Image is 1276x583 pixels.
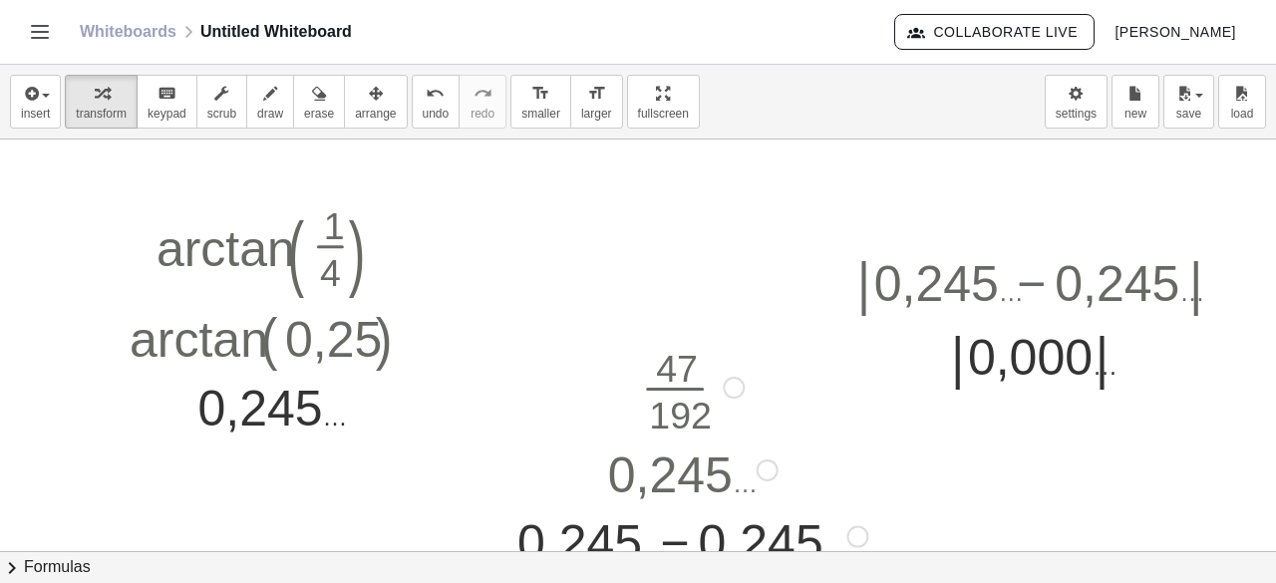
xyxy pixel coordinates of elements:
span: draw [257,107,283,121]
i: redo [474,82,492,106]
button: Toggle navigation [24,16,56,48]
button: keyboardkeypad [137,75,197,129]
span: [PERSON_NAME] [1115,24,1236,40]
i: format_size [587,82,606,106]
i: format_size [531,82,550,106]
button: format_sizelarger [570,75,623,129]
button: transform [65,75,138,129]
span: scrub [207,107,236,121]
button: arrange [344,75,407,129]
span: Collaborate Live [911,23,1078,41]
button: Collaborate Live [894,14,1095,50]
button: insert [10,75,61,129]
button: scrub [196,75,247,129]
span: load [1231,107,1254,121]
button: new [1112,75,1159,129]
span: erase [304,107,334,121]
span: transform [76,107,127,121]
button: redoredo [459,75,506,129]
span: smaller [521,107,560,121]
button: fullscreen [627,75,700,129]
button: undoundo [412,75,461,129]
span: keypad [148,107,186,121]
span: larger [581,107,612,121]
button: load [1218,75,1266,129]
button: save [1163,75,1214,129]
span: settings [1056,107,1097,121]
button: erase [293,75,345,129]
span: redo [471,107,494,121]
button: format_sizesmaller [510,75,571,129]
span: arrange [355,107,396,121]
i: keyboard [158,82,176,106]
span: fullscreen [638,107,689,121]
button: draw [246,75,294,129]
a: Whiteboards [80,22,176,42]
i: undo [426,82,445,106]
span: insert [21,107,50,121]
button: settings [1045,75,1108,129]
span: new [1124,107,1146,121]
span: save [1176,107,1201,121]
span: undo [423,107,450,121]
button: [PERSON_NAME] [1099,14,1252,50]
